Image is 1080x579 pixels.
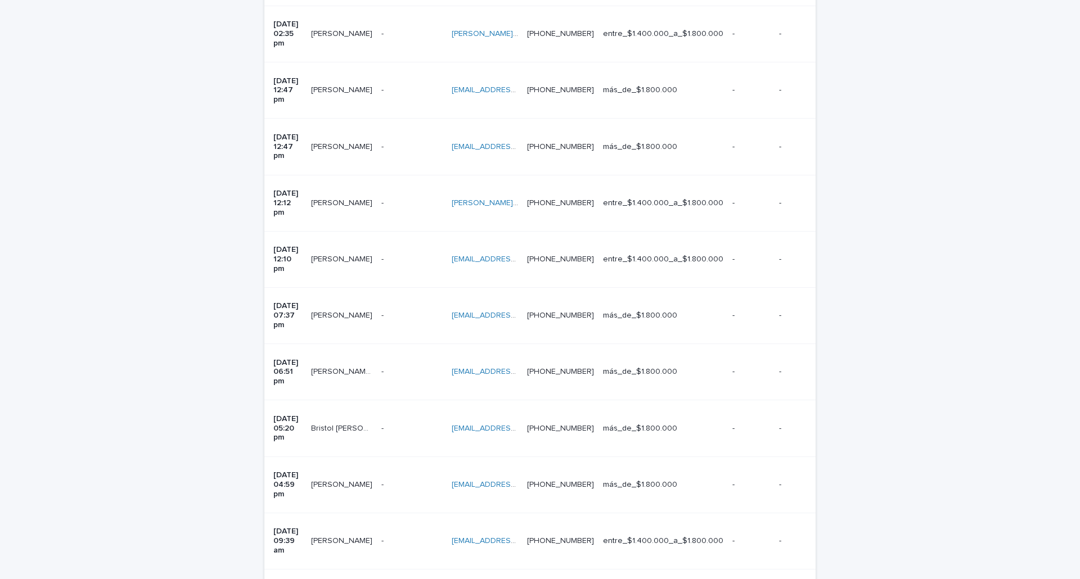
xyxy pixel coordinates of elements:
[273,76,302,105] p: [DATE] 12:47 pm
[311,478,375,490] p: Juan Patricio Álvarez
[779,311,818,320] p: -
[452,143,579,151] a: [EMAIL_ADDRESS][DOMAIN_NAME]
[452,199,701,207] a: [PERSON_NAME][EMAIL_ADDRESS][PERSON_NAME][DOMAIN_NAME]
[527,255,594,263] a: [PHONE_NUMBER]
[779,85,818,95] p: -
[732,424,769,433] p: -
[603,424,723,433] p: más_de_$1.800.000
[452,424,579,432] a: [EMAIL_ADDRESS][DOMAIN_NAME]
[452,481,579,488] a: [EMAIL_ADDRESS][DOMAIN_NAME]
[527,311,594,319] a: [PHONE_NUMBER]
[311,27,375,39] p: Jorge Vicente Quiñones Quiñones
[273,358,302,386] p: [DATE] 06:51 pm
[779,424,818,433] p: -
[527,143,594,151] a: [PHONE_NUMBER]
[603,536,723,546] p: entre_$1.400.000_a_$1.800.000
[779,480,818,490] p: -
[381,422,386,433] p: -
[452,30,763,38] a: [PERSON_NAME][EMAIL_ADDRESS][PERSON_NAME][PERSON_NAME][DOMAIN_NAME]
[452,537,640,545] a: [EMAIL_ADDRESS][PERSON_NAME][DOMAIN_NAME]
[603,367,723,377] p: más_de_$1.800.000
[779,142,818,152] p: -
[732,367,769,377] p: -
[732,29,769,39] p: -
[603,198,723,208] p: entre_$1.400.000_a_$1.800.000
[452,86,579,94] a: [EMAIL_ADDRESS][DOMAIN_NAME]
[311,534,375,546] p: Ximena Fernández Vicente
[273,301,302,329] p: [DATE] 07:37 pm
[732,85,769,95] p: -
[381,478,386,490] p: -
[273,20,302,48] p: [DATE] 02:35 pm
[527,30,594,38] a: [PHONE_NUMBER]
[273,471,302,499] p: [DATE] 04:59 pm
[732,536,769,546] p: -
[273,133,302,161] p: [DATE] 12:47 pm
[527,199,594,207] a: [PHONE_NUMBER]
[732,480,769,490] p: -
[311,196,375,208] p: Orieta Cecilia Mansilla Venegas
[452,255,579,263] a: [EMAIL_ADDRESS][DOMAIN_NAME]
[273,414,302,442] p: [DATE] 05:20 pm
[311,140,375,152] p: Pedro Leonardo Carrillo Cisternas
[527,481,594,488] a: [PHONE_NUMBER]
[603,85,723,95] p: más_de_$1.800.000
[527,368,594,376] a: [PHONE_NUMBER]
[273,527,302,555] p: [DATE] 09:39 am
[381,365,386,377] p: -
[779,367,818,377] p: -
[779,536,818,546] p: -
[732,311,769,320] p: -
[603,29,723,39] p: entre_$1.400.000_a_$1.800.000
[311,422,375,433] p: Bristol Patricio Urzua
[779,198,818,208] p: -
[603,255,723,264] p: entre_$1.400.000_a_$1.800.000
[381,309,386,320] p: -
[732,255,769,264] p: -
[603,142,723,152] p: más_de_$1.800.000
[311,365,375,377] p: Juan Pablo Court Ramirez-Olavarria
[381,27,386,39] p: -
[603,480,723,490] p: más_de_$1.800.000
[311,252,375,264] p: Ema Carolina Herrera
[452,311,579,319] a: [EMAIL_ADDRESS][DOMAIN_NAME]
[381,534,386,546] p: -
[381,252,386,264] p: -
[381,140,386,152] p: -
[779,255,818,264] p: -
[452,368,579,376] a: [EMAIL_ADDRESS][DOMAIN_NAME]
[527,86,594,94] a: [PHONE_NUMBER]
[527,424,594,432] a: [PHONE_NUMBER]
[311,309,375,320] p: Esteban Ignacio Panicheo Añazco
[779,29,818,39] p: -
[273,245,302,273] p: [DATE] 12:10 pm
[381,196,386,208] p: -
[273,189,302,217] p: [DATE] 12:12 pm
[603,311,723,320] p: más_de_$1.800.000
[527,537,594,545] a: [PHONE_NUMBER]
[732,142,769,152] p: -
[732,198,769,208] p: -
[311,83,375,95] p: Claudia Soto Villa
[381,83,386,95] p: -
